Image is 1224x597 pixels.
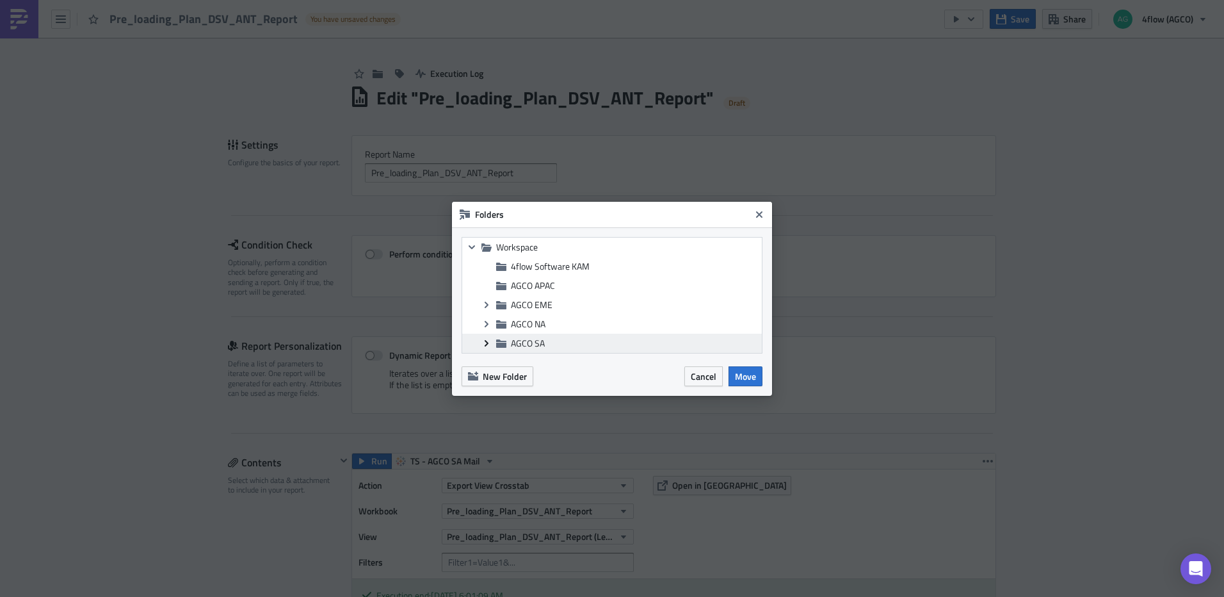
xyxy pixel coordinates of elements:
p: Seguem cargas que foram atribuidas para o hub e ainda não possuem [PERSON_NAME] com destino ao [G... [5,19,611,40]
span: AGCO APAC [511,279,555,292]
span: 4flow Software KAM [511,259,590,273]
p: 2- somente cargas sem [PERSON_NAME] e que foram atribuidas de modo manual (non vista - não teremo... [5,72,611,82]
button: Close [750,205,769,224]
span: New Folder [483,370,527,383]
span: Move [735,370,756,383]
body: Rich Text Area. Press ALT-0 for help. [5,5,611,82]
div: Open Intercom Messenger [1180,553,1211,584]
h6: Folders [475,209,750,220]
p: Notar que haverá 2 arquivos: [5,44,611,54]
span: Cancel [691,370,716,383]
p: Time DSV [5,5,611,15]
span: AGCO NA [511,317,545,331]
button: Cancel [684,366,723,386]
span: AGCO SA [511,336,545,350]
span: AGCO EME [511,298,552,311]
button: New Folder [462,366,533,386]
p: 1 - somente cargas sem [PERSON_NAME] que teremos o 3D. [5,58,611,68]
button: Move [729,366,762,386]
span: Workspace [496,241,759,253]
